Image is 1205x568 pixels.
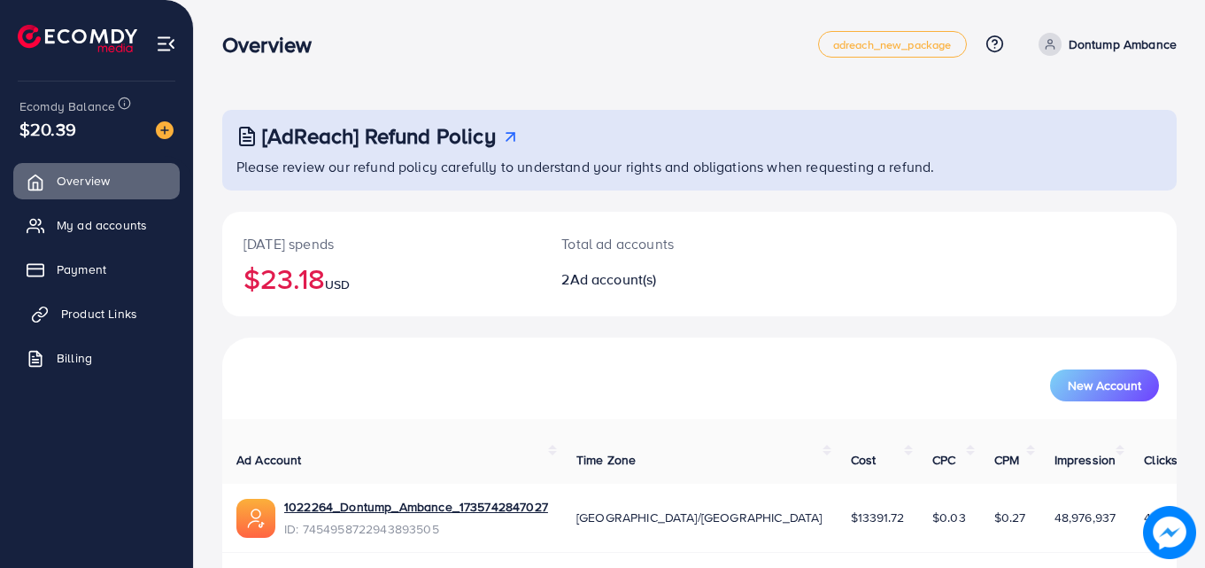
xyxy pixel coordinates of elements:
span: Time Zone [576,451,636,469]
span: New Account [1068,379,1141,392]
img: image [156,121,174,139]
span: Ad account(s) [570,269,657,289]
span: Billing [57,349,92,367]
span: $0.03 [932,509,966,526]
span: ID: 7454958722943893505 [284,520,548,538]
span: Overview [57,172,110,190]
img: image [1143,506,1196,559]
span: USD [325,276,350,293]
a: Payment [13,252,180,287]
span: Payment [57,261,106,278]
span: CPM [994,451,1019,469]
a: adreach_new_package [818,31,967,58]
h2: 2 [561,271,758,288]
img: logo [18,25,137,52]
img: menu [156,34,176,54]
a: My ad accounts [13,207,180,243]
span: [GEOGRAPHIC_DATA]/[GEOGRAPHIC_DATA] [576,509,823,526]
span: $20.39 [19,116,76,142]
span: Ad Account [236,451,302,469]
a: Billing [13,340,180,376]
h3: [AdReach] Refund Policy [262,123,496,149]
span: adreach_new_package [833,39,952,51]
p: Total ad accounts [561,233,758,254]
span: Product Links [61,305,137,323]
span: Impression [1054,451,1116,469]
button: New Account [1050,370,1159,401]
a: 1022264_Dontump_Ambance_1735742847027 [284,498,548,516]
p: Dontump Ambance [1069,34,1177,55]
span: 48,976,937 [1054,509,1116,526]
span: CPC [932,451,955,469]
span: Cost [851,451,877,469]
span: My ad accounts [57,216,147,234]
a: Overview [13,163,180,198]
span: Clicks [1144,451,1178,469]
h3: Overview [222,32,326,58]
a: Dontump Ambance [1031,33,1177,56]
a: Product Links [13,296,180,331]
h2: $23.18 [243,261,519,295]
span: Ecomdy Balance [19,97,115,115]
p: Please review our refund policy carefully to understand your rights and obligations when requesti... [236,156,1166,177]
span: $13391.72 [851,509,904,526]
p: [DATE] spends [243,233,519,254]
img: ic-ads-acc.e4c84228.svg [236,499,275,538]
span: $0.27 [994,509,1026,526]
